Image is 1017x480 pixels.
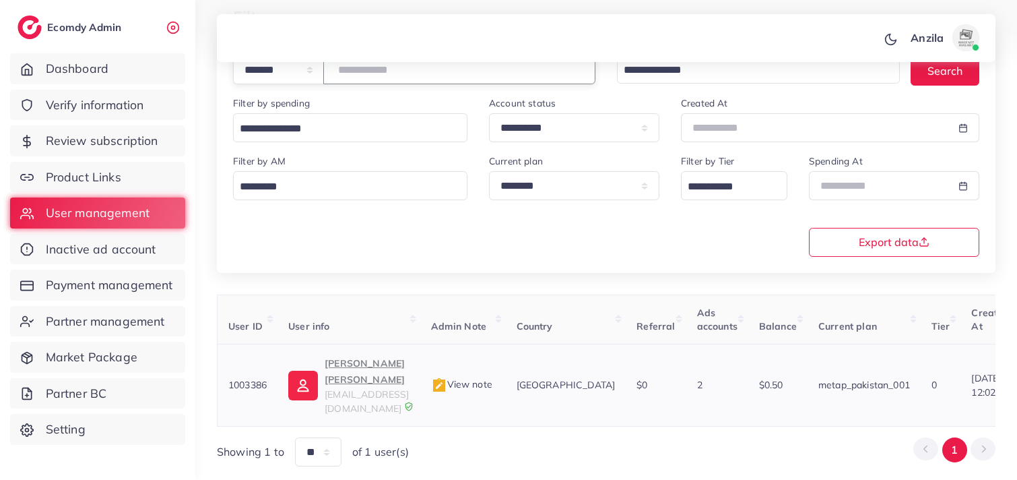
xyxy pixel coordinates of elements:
[404,402,414,411] img: 9CAL8B2pu8EFxCJHYAAAAldEVYdGRhdGU6Y3JlYXRlADIwMjItMTItMDlUMDQ6NTg6MzkrMDA6MDBXSlgLAAAAJXRFWHRkYXR...
[46,169,121,186] span: Product Links
[818,379,910,391] span: metap_pakistan_001
[46,60,108,78] span: Dashboard
[46,241,156,258] span: Inactive ad account
[233,154,286,168] label: Filter by AM
[325,388,409,414] span: [EMAIL_ADDRESS][DOMAIN_NAME]
[288,371,318,400] img: ic-user-info.36bf1079.svg
[681,171,787,200] div: Search for option
[681,96,728,110] label: Created At
[46,313,165,330] span: Partner management
[697,379,702,391] span: 2
[913,438,995,462] ul: Pagination
[46,349,137,366] span: Market Package
[10,162,185,193] a: Product Links
[971,371,1008,399] span: [DATE] 12:02:56
[235,119,450,140] input: Search for option
[47,21,125,34] h2: Ecomdy Admin
[931,320,950,332] span: Tier
[46,421,86,438] span: Setting
[46,132,158,150] span: Review subscription
[619,60,882,81] input: Search for option
[809,154,863,168] label: Spending At
[489,154,543,168] label: Current plan
[517,379,616,391] span: [GEOGRAPHIC_DATA]
[952,24,979,51] img: avatar
[431,320,487,332] span: Admin Note
[931,379,937,391] span: 0
[683,177,770,198] input: Search for option
[233,96,310,110] label: Filter by spending
[911,56,979,85] button: Search
[10,90,185,121] a: Verify information
[288,355,409,415] a: [PERSON_NAME] [PERSON_NAME][EMAIL_ADDRESS][DOMAIN_NAME]
[18,16,125,39] a: logoEcomdy Admin
[228,379,267,391] span: 1003386
[217,444,284,460] span: Showing 1 to
[325,355,409,388] p: [PERSON_NAME] [PERSON_NAME]
[46,96,144,114] span: Verify information
[352,444,409,460] span: of 1 user(s)
[18,16,42,39] img: logo
[10,234,185,265] a: Inactive ad account
[697,307,737,332] span: Ads accounts
[942,438,967,462] button: Go to page 1
[10,378,185,409] a: Partner BC
[10,53,185,84] a: Dashboard
[431,378,447,394] img: admin_note.cdd0b510.svg
[46,276,173,294] span: Payment management
[971,307,1003,332] span: Create At
[681,154,734,168] label: Filter by Tier
[759,320,797,332] span: Balance
[10,414,185,445] a: Setting
[228,320,263,332] span: User ID
[288,320,329,332] span: User info
[10,198,185,229] a: User management
[617,56,900,84] div: Search for option
[636,379,647,391] span: $0
[636,320,675,332] span: Referral
[517,320,553,332] span: Country
[46,385,107,402] span: Partner BC
[10,125,185,156] a: Review subscription
[859,237,929,247] span: Export data
[818,320,877,332] span: Current plan
[489,96,556,110] label: Account status
[233,171,467,200] div: Search for option
[903,24,985,51] a: Anzilaavatar
[10,270,185,301] a: Payment management
[431,378,492,390] span: View note
[759,379,783,391] span: $0.50
[10,342,185,373] a: Market Package
[233,113,467,142] div: Search for option
[911,30,944,46] p: Anzila
[46,204,150,222] span: User management
[10,306,185,337] a: Partner management
[235,177,450,198] input: Search for option
[809,228,979,257] button: Export data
